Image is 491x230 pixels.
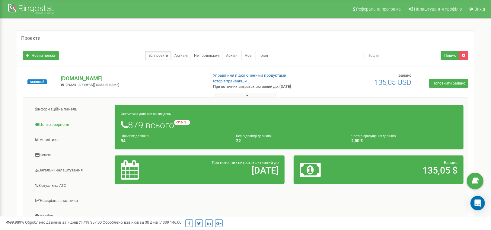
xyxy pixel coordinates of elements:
[441,51,459,60] button: Пошук
[213,73,286,78] a: Управління підключеними продуктами
[27,178,115,193] a: Віртуальна АТС
[27,209,115,224] a: Колбек
[241,51,256,60] a: Нові
[160,220,181,225] u: 7 339 146,00
[145,51,171,60] a: Всі проєкти
[61,75,203,82] p: [DOMAIN_NAME]
[429,79,468,88] a: Поповнити баланс
[174,120,190,125] small: -316
[236,139,342,143] h4: 22
[364,51,441,60] input: Пошук
[27,163,115,178] a: Загальні налаштування
[375,78,412,87] span: 135,05 USD
[444,160,458,165] span: Баланс
[355,165,458,175] h2: 135,05 $
[27,193,115,208] a: Наскрізна аналітика
[27,79,47,84] span: Активний
[212,160,279,165] span: При поточних витратах активний до
[121,134,148,138] small: Цільових дзвінків
[121,120,458,130] h1: 879 всього
[27,117,115,132] a: Центр звернень
[213,79,247,83] a: Історія транзакцій
[121,112,171,116] small: Статистика дзвінків за тиждень
[256,51,271,60] a: Тріал
[351,139,458,143] h4: 2,50 %
[80,220,102,225] u: 1 719 357,00
[213,84,318,90] p: При поточних витратах активний до: [DATE]
[236,134,271,138] small: Без відповіді дзвінків
[21,36,40,41] h5: Проєкти
[351,134,396,138] small: Частка пропущених дзвінків
[103,220,181,225] span: Оброблено дзвінків за 30 днів :
[356,7,401,11] span: Реферальна програма
[23,51,59,60] a: Новий проєкт
[66,83,120,87] span: [EMAIL_ADDRESS][DOMAIN_NAME]
[176,165,279,175] h2: [DATE]
[191,51,223,60] a: Не продовжені
[414,7,462,11] span: Налаштування профілю
[470,196,485,210] div: Open Intercom Messenger
[121,139,227,143] h4: 94
[399,73,412,78] span: Баланс
[171,51,191,60] a: Активні
[6,220,24,225] span: 99,989%
[25,220,102,225] span: Оброблено дзвінків за 7 днів :
[223,51,242,60] a: Архівні
[27,133,115,147] a: Аналiтика
[27,148,115,163] a: Кошти
[474,7,485,11] span: Вихід
[27,102,115,117] a: Інформаційна панель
